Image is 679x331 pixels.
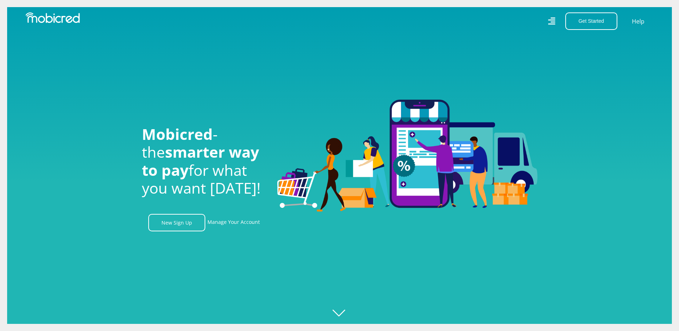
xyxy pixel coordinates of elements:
a: New Sign Up [148,214,205,231]
img: Welcome to Mobicred [277,100,537,212]
span: smarter way to pay [142,142,259,180]
img: Mobicred [26,12,80,23]
span: Mobicred [142,124,213,144]
a: Help [632,17,645,26]
h1: - the for what you want [DATE]! [142,125,267,197]
button: Get Started [565,12,617,30]
a: Manage Your Account [207,214,260,231]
